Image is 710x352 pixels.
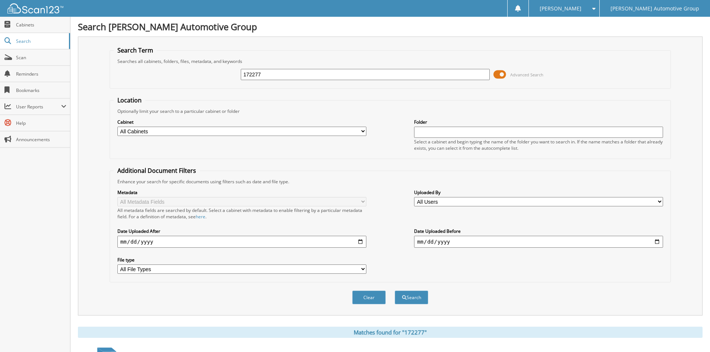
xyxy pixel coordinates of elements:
[414,119,663,125] label: Folder
[610,6,699,11] span: [PERSON_NAME] Automotive Group
[117,189,366,196] label: Metadata
[414,236,663,248] input: end
[16,136,66,143] span: Announcements
[16,120,66,126] span: Help
[117,119,366,125] label: Cabinet
[414,228,663,234] label: Date Uploaded Before
[16,87,66,93] span: Bookmarks
[540,6,581,11] span: [PERSON_NAME]
[16,38,65,44] span: Search
[114,96,145,104] legend: Location
[7,3,63,13] img: scan123-logo-white.svg
[114,58,667,64] div: Searches all cabinets, folders, files, metadata, and keywords
[78,20,703,33] h1: Search [PERSON_NAME] Automotive Group
[16,71,66,77] span: Reminders
[114,178,667,185] div: Enhance your search for specific documents using filters such as date and file type.
[196,213,205,220] a: here
[117,257,366,263] label: File type
[16,54,66,61] span: Scan
[510,72,543,77] span: Advanced Search
[16,104,61,110] span: User Reports
[117,236,366,248] input: start
[114,108,667,114] div: Optionally limit your search to a particular cabinet or folder
[117,228,366,234] label: Date Uploaded After
[117,207,366,220] div: All metadata fields are searched by default. Select a cabinet with metadata to enable filtering b...
[414,189,663,196] label: Uploaded By
[352,291,386,304] button: Clear
[395,291,428,304] button: Search
[16,22,66,28] span: Cabinets
[414,139,663,151] div: Select a cabinet and begin typing the name of the folder you want to search in. If the name match...
[114,167,200,175] legend: Additional Document Filters
[114,46,157,54] legend: Search Term
[78,327,703,338] div: Matches found for "172277"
